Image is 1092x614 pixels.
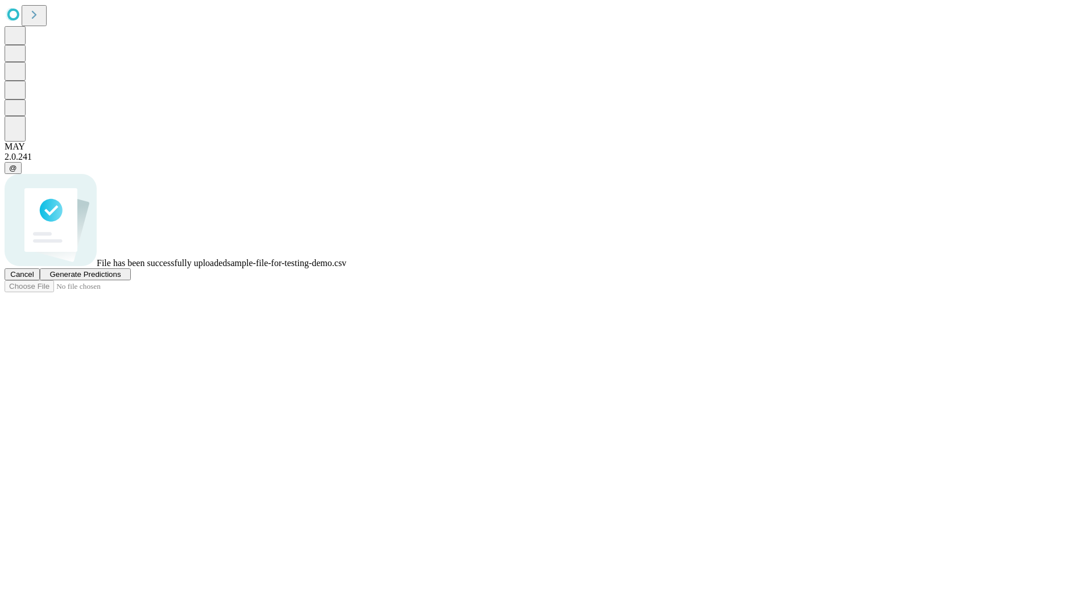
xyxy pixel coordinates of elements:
div: MAY [5,142,1087,152]
span: sample-file-for-testing-demo.csv [227,258,346,268]
button: Cancel [5,268,40,280]
span: Cancel [10,270,34,279]
span: @ [9,164,17,172]
button: Generate Predictions [40,268,131,280]
div: 2.0.241 [5,152,1087,162]
button: @ [5,162,22,174]
span: Generate Predictions [49,270,121,279]
span: File has been successfully uploaded [97,258,227,268]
